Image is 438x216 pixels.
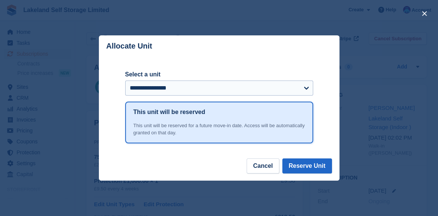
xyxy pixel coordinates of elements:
[133,122,305,137] div: This unit will be reserved for a future move-in date. Access will be automatically granted on tha...
[282,158,332,173] button: Reserve Unit
[133,108,205,117] h1: This unit will be reserved
[106,42,152,50] p: Allocate Unit
[125,70,313,79] label: Select a unit
[418,8,430,20] button: close
[247,158,279,173] button: Cancel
